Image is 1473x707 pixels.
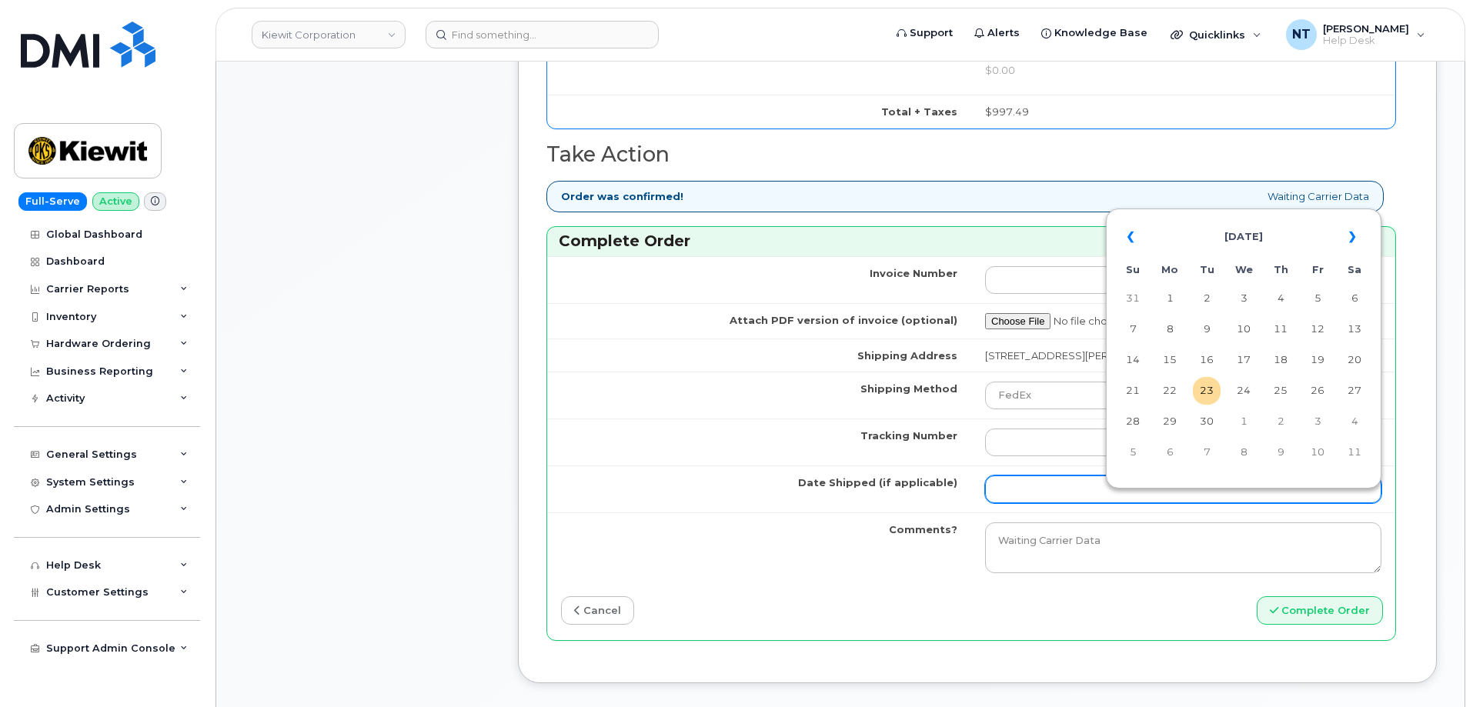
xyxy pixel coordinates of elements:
h3: Complete Order [559,231,1384,252]
td: 25 [1267,377,1294,405]
td: 15 [1156,346,1184,374]
td: 6 [1156,439,1184,466]
label: Attach PDF version of invoice (optional) [730,313,957,328]
a: Support [886,18,964,48]
th: Th [1267,258,1294,282]
td: 16 [1193,346,1221,374]
td: [STREET_ADDRESS][PERSON_NAME], attention: [PERSON_NAME] [971,338,1395,372]
td: 30 [1193,408,1221,435]
th: Sa [1341,258,1368,282]
textarea: Waiting Carrier Data [985,522,1381,573]
td: 14 [1119,346,1147,374]
td: 24 [1230,377,1258,405]
td: 1 [1230,408,1258,435]
td: 17 [1230,346,1258,374]
td: 29 [1156,408,1184,435]
td: 27 [1341,377,1368,405]
span: NT [1292,25,1311,44]
th: We [1230,258,1258,282]
strong: Order was confirmed! [561,189,683,204]
td: 8 [1156,315,1184,343]
th: « [1119,218,1147,255]
td: 31 [1119,285,1147,312]
td: 23 [1193,377,1221,405]
a: Kiewit Corporation [252,21,406,48]
div: $0.00 [985,63,1381,78]
td: 8 [1230,439,1258,466]
td: 4 [1341,408,1368,435]
span: Quicklinks [1189,28,1245,41]
td: 28 [1119,408,1147,435]
button: Complete Order [1257,596,1383,625]
div: Waiting Carrier Data [546,181,1384,212]
input: Find something... [426,21,659,48]
span: Help Desk [1323,35,1409,47]
th: Mo [1156,258,1184,282]
span: Alerts [987,25,1020,41]
td: 12 [1304,315,1331,343]
td: 10 [1304,439,1331,466]
label: Total + Taxes [881,105,957,119]
label: Invoice Number [870,266,957,281]
td: 13 [1341,315,1368,343]
td: 2 [1193,285,1221,312]
td: 19 [1304,346,1331,374]
td: 11 [1267,315,1294,343]
td: 7 [1119,315,1147,343]
label: Shipping Address [857,348,957,363]
td: 1 [1156,285,1184,312]
td: 3 [1230,285,1258,312]
td: 6 [1341,285,1368,312]
th: Su [1119,258,1147,282]
label: Comments? [889,522,957,537]
td: 7 [1193,439,1221,466]
td: 20 [1341,346,1368,374]
div: Nicholas Taylor [1275,19,1436,50]
th: Fr [1304,258,1331,282]
a: cancel [561,596,634,625]
td: 10 [1230,315,1258,343]
td: 26 [1304,377,1331,405]
td: 5 [1304,285,1331,312]
td: 11 [1341,439,1368,466]
td: 2 [1267,408,1294,435]
label: Shipping Method [860,382,957,396]
th: [DATE] [1156,218,1331,255]
td: 22 [1156,377,1184,405]
div: Quicklinks [1160,19,1272,50]
th: » [1341,218,1368,255]
span: Knowledge Base [1054,25,1147,41]
th: Tu [1193,258,1221,282]
td: 9 [1267,439,1294,466]
label: Date Shipped (if applicable) [798,475,957,490]
span: $997.49 [985,105,1029,118]
td: 21 [1119,377,1147,405]
td: 18 [1267,346,1294,374]
span: Support [910,25,953,41]
iframe: Messenger Launcher [1406,640,1461,695]
td: 5 [1119,439,1147,466]
td: 9 [1193,315,1221,343]
td: 3 [1304,408,1331,435]
label: Tracking Number [860,429,957,443]
td: 4 [1267,285,1294,312]
a: Knowledge Base [1030,18,1158,48]
span: [PERSON_NAME] [1323,22,1409,35]
h2: Take Action [546,143,1396,166]
a: Alerts [964,18,1030,48]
